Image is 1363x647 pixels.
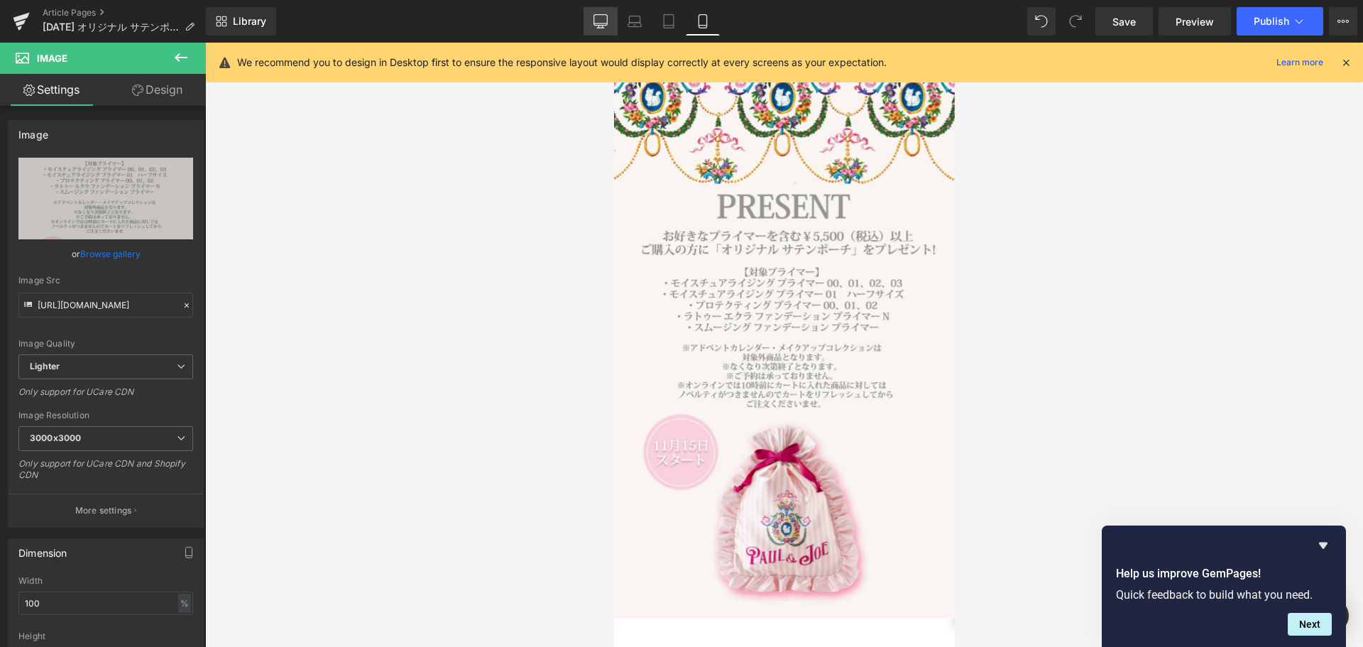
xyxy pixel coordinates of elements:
a: Desktop [584,7,618,36]
div: Height [18,631,193,641]
span: Image [37,53,67,64]
button: Redo [1061,7,1090,36]
div: Dimension [18,539,67,559]
div: Width [18,576,193,586]
button: Next question [1288,613,1332,636]
div: Image Resolution [18,411,193,420]
div: Image Quality [18,339,193,349]
a: ホーム [11,2,33,10]
a: Design [106,74,209,106]
span: Publish [1254,16,1289,27]
span: Save [1112,14,1136,29]
h2: Help us improve GemPages! [1116,565,1332,582]
div: % [178,594,191,613]
a: Mobile [686,7,720,36]
p: We recommend you to design in Desktop first to ensure the responsive layout would display correct... [237,55,887,70]
p: Quick feedback to build what you need. [1116,588,1332,602]
button: Publish [1237,7,1323,36]
span: Preview [1176,14,1214,29]
button: More [1329,7,1357,36]
div: Image Src [18,276,193,286]
button: Undo [1027,7,1056,36]
p: More settings [75,504,132,517]
button: More settings [9,494,203,527]
button: Hide survey [1315,537,1332,554]
a: Preview [1159,7,1231,36]
span: Library [233,15,266,28]
div: or [18,246,193,261]
a: Browse gallery [80,241,141,266]
div: Only support for UCare CDN and Shopify CDN [18,458,193,490]
b: 3000x3000 [30,433,81,443]
a: Learn more [1271,54,1329,71]
input: Link [18,293,193,317]
div: Image [18,121,48,141]
div: Only support for UCare CDN [18,386,193,407]
a: Article Pages [43,7,206,18]
span: [DATE] オリジナル サテンポーチ PRESENT [43,21,179,33]
b: Lighter [30,361,60,371]
a: New Library [206,7,276,36]
div: Help us improve GemPages! [1116,537,1332,636]
input: auto [18,592,193,615]
a: Tablet [652,7,686,36]
a: Laptop [618,7,652,36]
